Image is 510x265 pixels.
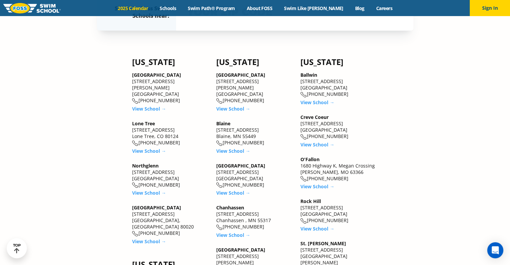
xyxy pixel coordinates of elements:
[112,5,154,11] a: 2025 Calendar
[132,57,210,67] h4: [US_STATE]
[216,57,294,67] h4: [US_STATE]
[300,198,321,204] a: Rock Hill
[370,5,398,11] a: Careers
[216,162,294,188] div: [STREET_ADDRESS] [GEOGRAPHIC_DATA] [PHONE_NUMBER]
[241,5,278,11] a: About FOSS
[13,243,21,254] div: TOP
[216,72,265,78] a: [GEOGRAPHIC_DATA]
[132,72,210,104] div: [STREET_ADDRESS][PERSON_NAME] [GEOGRAPHIC_DATA] [PHONE_NUMBER]
[132,204,210,237] div: [STREET_ADDRESS] [GEOGRAPHIC_DATA], [GEOGRAPHIC_DATA] 80020 [PHONE_NUMBER]
[300,72,317,78] a: Ballwin
[216,182,223,188] img: location-phone-o-icon.svg
[278,5,349,11] a: Swim Like [PERSON_NAME]
[132,72,181,78] a: [GEOGRAPHIC_DATA]
[300,99,334,106] a: View School →
[132,182,138,188] img: location-phone-o-icon.svg
[132,148,166,154] a: View School →
[132,231,138,237] img: location-phone-o-icon.svg
[300,225,334,232] a: View School →
[3,3,61,13] img: FOSS Swim School Logo
[154,5,182,11] a: Schools
[216,120,294,146] div: [STREET_ADDRESS] Blaine, MN 55449 [PHONE_NUMBER]
[216,106,250,112] a: View School →
[300,240,346,247] a: St. [PERSON_NAME]
[216,120,230,127] a: Blaine
[216,148,250,154] a: View School →
[300,114,329,120] a: Creve Coeur
[300,156,378,182] div: 1680 Highway K, Megan Crossing [PERSON_NAME], MO 63366 [PHONE_NUMBER]
[300,176,307,182] img: location-phone-o-icon.svg
[132,140,138,146] img: location-phone-o-icon.svg
[216,247,265,253] a: [GEOGRAPHIC_DATA]
[216,224,223,230] img: location-phone-o-icon.svg
[349,5,370,11] a: Blog
[216,162,265,169] a: [GEOGRAPHIC_DATA]
[216,190,250,196] a: View School →
[300,134,307,140] img: location-phone-o-icon.svg
[132,238,166,245] a: View School →
[300,57,378,67] h4: [US_STATE]
[132,120,155,127] a: Lone Tree
[216,140,223,146] img: location-phone-o-icon.svg
[300,218,307,224] img: location-phone-o-icon.svg
[216,204,244,211] a: Chanhassen
[132,106,166,112] a: View School →
[216,204,294,230] div: [STREET_ADDRESS] Chanhassen , MN 55317 [PHONE_NUMBER]
[300,92,307,97] img: location-phone-o-icon.svg
[132,120,210,146] div: [STREET_ADDRESS] Lone Tree, CO 80124 [PHONE_NUMBER]
[132,162,210,188] div: [STREET_ADDRESS] [GEOGRAPHIC_DATA] [PHONE_NUMBER]
[216,98,223,104] img: location-phone-o-icon.svg
[300,198,378,224] div: [STREET_ADDRESS] [GEOGRAPHIC_DATA] [PHONE_NUMBER]
[132,190,166,196] a: View School →
[132,162,159,169] a: Northglenn
[300,156,320,162] a: O'Fallon
[300,72,378,97] div: [STREET_ADDRESS] [GEOGRAPHIC_DATA] [PHONE_NUMBER]
[300,183,334,190] a: View School →
[487,242,503,258] div: Open Intercom Messenger
[300,114,378,140] div: [STREET_ADDRESS] [GEOGRAPHIC_DATA] [PHONE_NUMBER]
[216,72,294,104] div: [STREET_ADDRESS][PERSON_NAME] [GEOGRAPHIC_DATA] [PHONE_NUMBER]
[300,141,334,148] a: View School →
[182,5,241,11] a: Swim Path® Program
[132,204,181,211] a: [GEOGRAPHIC_DATA]
[132,98,138,104] img: location-phone-o-icon.svg
[216,232,250,238] a: View School →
